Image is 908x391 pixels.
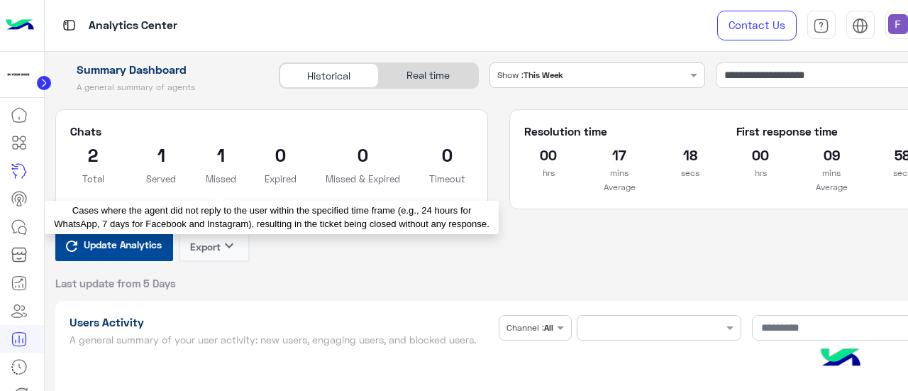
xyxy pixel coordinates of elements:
h5: A general summary of your user activity: new users, engaging users, and blocked users. [70,334,494,346]
h5: Resolution time [524,124,715,138]
h2: 1 [138,143,184,166]
h2: 09 [807,143,856,166]
span: Update Analytics [80,235,165,254]
p: secs [665,166,715,180]
p: mins [594,166,644,180]
h5: A general summary of agents [55,82,263,93]
h2: 1 [206,143,236,166]
img: Logo [6,11,34,40]
h5: Chats [70,124,473,138]
p: mins [807,166,856,180]
h2: 0 [421,143,473,166]
h1: Summary Dashboard [55,62,263,77]
img: hulul-logo.png [816,334,865,384]
p: Analytics Center [89,16,177,35]
i: keyboard_arrow_down [221,237,238,254]
h2: 17 [594,143,644,166]
h2: 00 [524,143,574,166]
img: userImage [888,14,908,34]
p: Expired [258,172,304,186]
img: tab [852,18,868,34]
h2: 00 [736,143,786,166]
img: tab [813,18,829,34]
button: Exportkeyboard_arrow_down [179,231,250,262]
a: tab [807,11,836,40]
button: Update Analytics [55,231,173,261]
b: All [544,322,553,333]
p: hrs [524,166,574,180]
h2: 0 [258,143,304,166]
h1: Users Activity [70,315,494,329]
p: Timeout [421,172,473,186]
h2: 18 [665,143,715,166]
img: tab [60,16,78,34]
div: Historical [279,63,379,88]
div: Real time [379,63,478,88]
img: 923305001092802 [6,62,31,87]
p: Total [70,172,117,186]
p: Missed [206,172,236,186]
p: Missed & Expired [326,172,400,186]
b: This Week [524,70,563,80]
p: hrs [736,166,786,180]
p: Average [524,180,715,194]
p: Served [138,172,184,186]
h2: 2 [70,143,117,166]
span: Last update from 5 Days [55,276,176,290]
h2: 0 [326,143,400,166]
a: Contact Us [717,11,797,40]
